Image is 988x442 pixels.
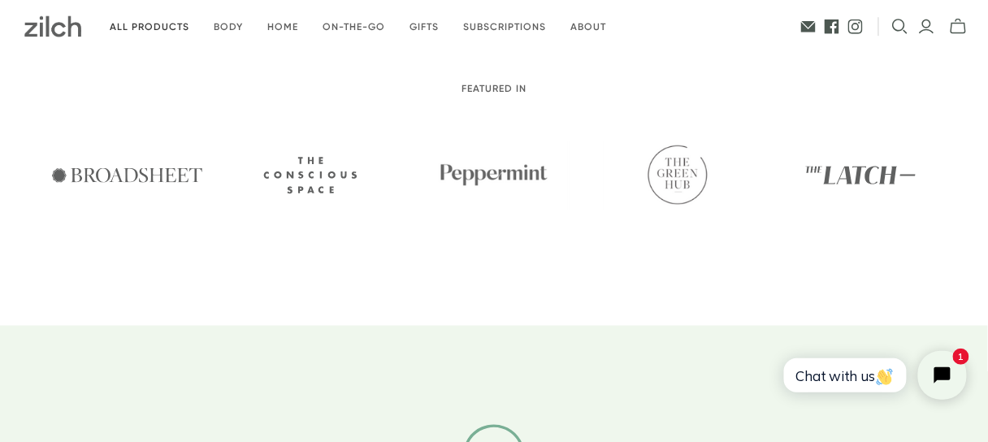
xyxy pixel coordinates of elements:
[201,8,255,46] a: Body
[310,8,397,46] a: On-the-go
[918,18,935,36] a: Login
[255,8,310,46] a: Home
[945,18,972,36] button: mini-cart-toggle
[397,8,451,46] a: Gifts
[766,337,981,414] iframe: Tidio Chat
[892,19,908,35] button: Open search
[97,8,201,46] a: All products
[52,84,937,94] h2: Featured in
[558,8,618,46] a: About
[24,16,81,37] img: Zilch has done the hard yards and handpicked the best ethical and sustainable products for you an...
[451,8,558,46] a: Subscriptions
